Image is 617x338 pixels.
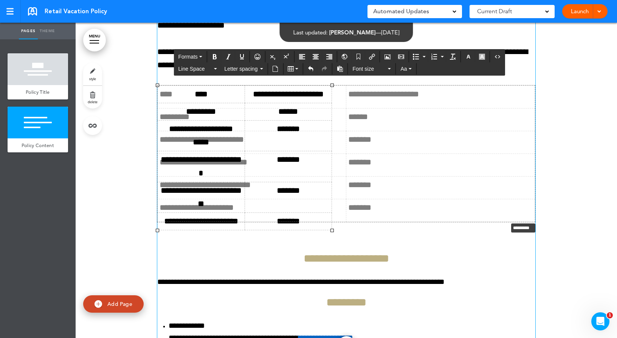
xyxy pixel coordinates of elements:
[38,23,57,39] a: Theme
[22,142,54,149] span: Policy Content
[83,295,144,313] a: Add Page
[568,4,592,19] a: Launch
[333,63,346,74] div: Paste as text
[83,86,102,109] a: delete
[381,51,394,62] div: Airmason image
[269,63,282,74] div: Insert document
[607,312,613,318] span: 1
[178,65,212,73] span: Line Space
[296,51,308,62] div: Align left
[236,51,248,62] div: Underline
[83,29,106,51] a: MENU
[88,99,98,104] span: delete
[329,29,376,36] span: [PERSON_NAME]
[352,51,365,62] div: Anchor
[400,66,407,72] span: Aa
[8,85,68,99] a: Policy Title
[338,51,351,62] div: Insert/Edit global anchor link
[293,29,400,35] div: —
[26,89,50,95] span: Policy Title
[491,51,504,62] div: Source code
[373,6,429,17] span: Automated Updates
[208,51,221,62] div: Bold
[477,6,512,17] span: Current Draft
[222,51,235,62] div: Italic
[8,138,68,153] a: Policy Content
[280,51,293,62] div: Superscript
[318,63,331,74] div: Redo
[323,51,336,62] div: Align right
[366,51,378,62] div: Insert/edit airmason link
[267,51,279,62] div: Subscript
[309,51,322,62] div: Align center
[95,300,102,308] img: add.svg
[107,301,132,307] span: Add Page
[83,63,102,85] a: style
[45,7,107,16] span: Retail Vacation Policy
[89,76,96,81] span: style
[428,51,446,62] div: Numbered list
[410,51,428,62] div: Bullet list
[591,312,609,330] iframe: Intercom live chat
[304,63,317,74] div: Undo
[381,29,400,36] span: [DATE]
[19,23,38,39] a: Pages
[352,65,386,73] span: Font size
[293,29,328,36] span: Last updated:
[224,65,258,73] span: Letter spacing
[395,51,408,62] div: Insert/edit media
[284,63,302,74] div: Table
[178,54,197,60] span: Formats
[446,51,459,62] div: Clear formatting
